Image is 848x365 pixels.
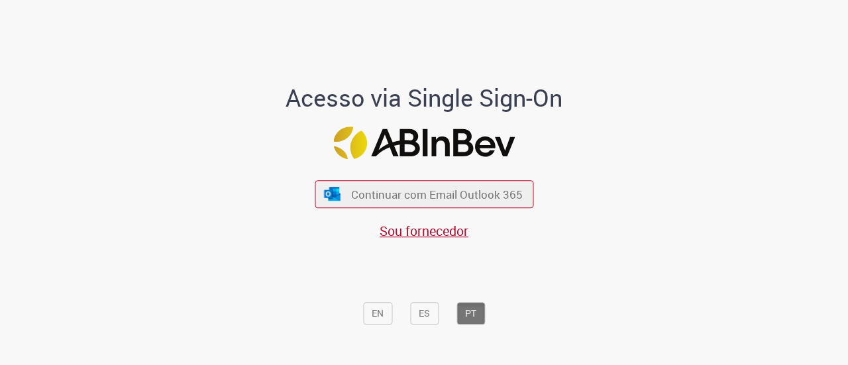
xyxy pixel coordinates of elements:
button: PT [456,302,485,325]
button: ES [410,302,439,325]
button: EN [363,302,392,325]
span: Continuar com Email Outlook 365 [351,187,523,202]
button: ícone Azure/Microsoft 360 Continuar com Email Outlook 365 [315,181,533,208]
img: Logo ABInBev [333,127,515,159]
a: Sou fornecedor [380,222,468,240]
img: ícone Azure/Microsoft 360 [323,187,342,201]
h1: Acesso via Single Sign-On [240,85,608,111]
